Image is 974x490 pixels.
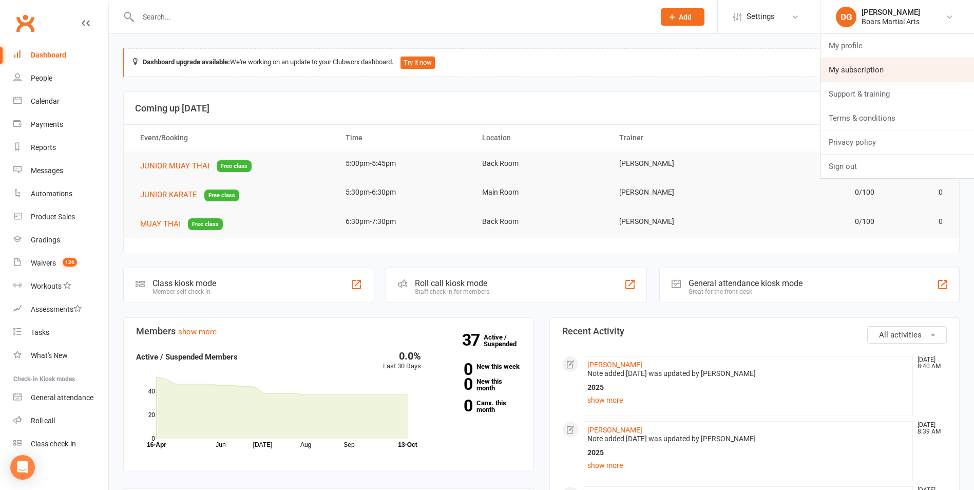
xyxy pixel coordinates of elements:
div: Class kiosk mode [152,278,216,288]
button: JUNIOR KARATEFree class [140,189,239,201]
h3: Recent Activity [562,326,947,336]
div: General attendance kiosk mode [689,278,803,288]
div: Assessments [31,305,82,313]
td: 0/100 [747,180,883,204]
a: 0Canx. this month [436,400,521,413]
div: Member self check-in [152,288,216,295]
a: Messages [13,159,108,182]
a: Clubworx [12,10,38,36]
a: Dashboard [13,44,108,67]
strong: 0 [436,362,472,377]
div: Messages [31,166,63,175]
a: People [13,67,108,90]
button: Try it now [400,56,435,69]
a: Workouts [13,275,108,298]
div: Reports [31,143,56,152]
span: Free class [217,160,252,172]
td: Main Room [473,180,609,204]
th: Trainer [610,125,747,151]
strong: 0 [436,398,472,413]
a: Roll call [13,409,108,432]
a: Privacy policy [820,130,974,154]
td: 5:30pm-6:30pm [336,180,473,204]
button: MUAY THAIFree class [140,218,223,231]
a: Payments [13,113,108,136]
a: [PERSON_NAME] [587,361,642,369]
span: Free class [204,190,239,201]
a: 0New this week [436,363,521,370]
td: 6:30pm-7:30pm [336,210,473,234]
div: Class check-in [31,440,76,448]
button: JUNIOR MUAY THAIFree class [140,160,252,173]
a: General attendance kiosk mode [13,386,108,409]
input: Search... [135,10,647,24]
a: My subscription [820,58,974,82]
a: show more [178,327,217,336]
div: Boars Martial Arts [862,17,920,26]
div: Payments [31,120,63,128]
th: Time [336,125,473,151]
h3: Members [136,326,521,336]
td: 0 [884,210,952,234]
strong: 0 [436,376,472,392]
div: Roll call [31,417,55,425]
td: [PERSON_NAME] [610,152,747,176]
a: Calendar [13,90,108,113]
div: Staff check-in for members [415,288,489,295]
div: What's New [31,351,68,360]
a: Waivers 126 [13,252,108,275]
a: Tasks [13,321,108,344]
td: 0 [884,180,952,204]
th: Event/Booking [131,125,336,151]
div: [PERSON_NAME] [862,8,920,17]
a: 0New this month [436,378,521,391]
td: 0/100 [747,152,883,176]
a: Sign out [820,155,974,178]
span: Settings [747,5,775,28]
div: DG [836,7,856,27]
a: 37Active / Suspended [484,326,529,355]
div: Workouts [31,282,62,290]
strong: Active / Suspended Members [136,352,238,362]
div: We're working on an update to your Clubworx dashboard. [123,48,960,77]
div: 2025 [587,448,909,457]
time: [DATE] 8:40 AM [912,356,946,370]
td: [PERSON_NAME] [610,180,747,204]
div: Note added [DATE] was updated by [PERSON_NAME] [587,369,909,378]
div: Note added [DATE] was updated by [PERSON_NAME] [587,435,909,443]
td: Back Room [473,210,609,234]
td: [PERSON_NAME] [610,210,747,234]
span: JUNIOR KARATE [140,190,197,199]
div: Dashboard [31,51,66,59]
button: Add [661,8,704,26]
div: Automations [31,190,72,198]
a: Assessments [13,298,108,321]
h3: Coming up [DATE] [135,103,948,114]
div: Great for the front desk [689,288,803,295]
a: Terms & conditions [820,106,974,130]
td: 5:00pm-5:45pm [336,152,473,176]
strong: 37 [462,332,484,348]
span: Free class [188,218,223,230]
a: show more [587,458,909,473]
div: People [31,74,52,82]
div: Open Intercom Messenger [10,455,35,480]
div: Last 30 Days [383,351,421,372]
div: Tasks [31,328,49,336]
div: Roll call kiosk mode [415,278,489,288]
a: Reports [13,136,108,159]
a: My profile [820,34,974,58]
a: show more [587,393,909,407]
a: Automations [13,182,108,205]
div: General attendance [31,393,93,402]
div: Calendar [31,97,60,105]
div: 0.0% [383,351,421,361]
button: All activities [867,326,947,344]
a: Class kiosk mode [13,432,108,456]
strong: Dashboard upgrade available: [143,58,230,66]
a: Support & training [820,82,974,106]
span: Add [679,13,692,21]
a: What's New [13,344,108,367]
div: Gradings [31,236,60,244]
span: MUAY THAI [140,219,181,229]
